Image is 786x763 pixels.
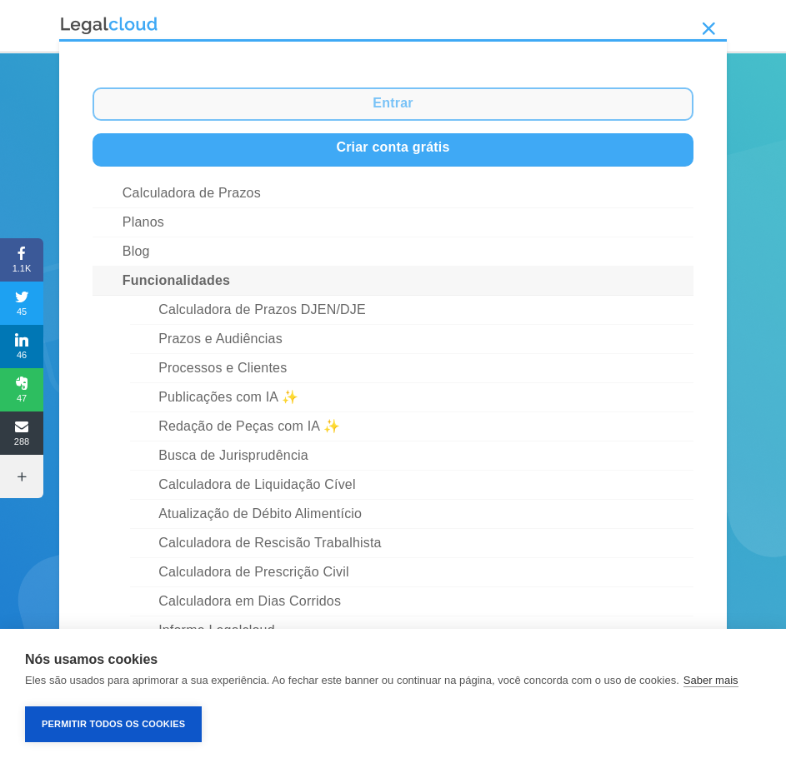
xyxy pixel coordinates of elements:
a: Publicações com IA ✨ [130,383,693,412]
a: Entrar [93,87,693,121]
button: Permitir Todos os Cookies [25,706,202,742]
a: Calculadora de Rescisão Trabalhista [130,529,693,558]
a: Saber mais [683,674,738,687]
a: Informe Legalcloud [130,616,693,646]
a: Criar conta grátis [93,133,693,167]
a: Prazos e Audiências [130,325,693,354]
img: Logo da Legalcloud [59,15,159,37]
a: Atualização de Débito Alimentício [130,500,693,529]
strong: Nós usamos cookies [25,652,158,666]
a: Calculadora de Prescrição Civil [130,558,693,587]
a: Calculadora de Liquidação Cível [130,471,693,500]
a: Redação de Peças com IA ✨ [130,412,693,441]
a: Funcionalidades [93,267,693,296]
a: Calculadora de Prazos DJEN/DJE [130,296,693,325]
a: Processos e Clientes [130,354,693,383]
a: Calculadora de Prazos [93,179,693,208]
a: Calculadora em Dias Corridos [130,587,693,616]
a: Busca de Jurisprudência [130,441,693,471]
p: Eles são usados para aprimorar a sua experiência. Ao fechar este banner ou continuar na página, v... [25,674,679,686]
a: Blog [93,237,693,267]
a: Planos [93,208,693,237]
